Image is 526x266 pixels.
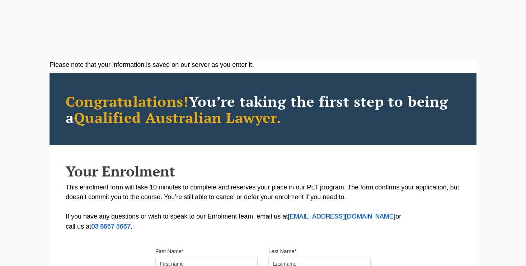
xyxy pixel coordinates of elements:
[155,248,184,255] label: First Name*
[66,163,460,179] h2: Your Enrolment
[74,108,281,127] span: Qualified Australian Lawyer.
[66,93,460,125] h2: You’re taking the first step to being a
[268,248,296,255] label: Last Name*
[91,224,131,230] a: 03 8667 5667
[66,92,189,111] span: Congratulations!
[50,60,476,70] div: Please note that your information is saved on our server as you enter it.
[288,214,395,220] a: [EMAIL_ADDRESS][DOMAIN_NAME]
[66,183,460,232] p: This enrolment form will take 10 minutes to complete and reserves your place in our PLT program. ...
